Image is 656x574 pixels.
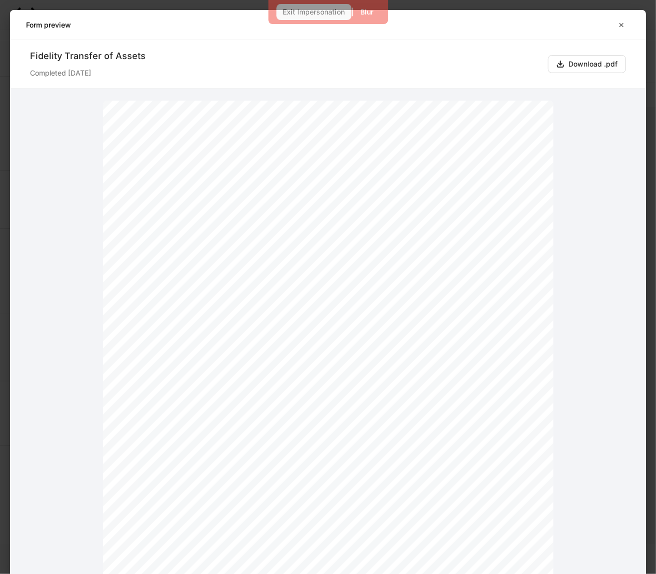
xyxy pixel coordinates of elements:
[30,50,540,62] div: Fidelity Transfer of Assets
[556,60,617,68] div: Download .pdf
[548,55,626,73] button: Download .pdf
[26,20,71,30] h5: Form preview
[360,9,373,16] div: Blur
[30,62,540,78] div: Completed [DATE]
[283,9,345,16] div: Exit Impersonation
